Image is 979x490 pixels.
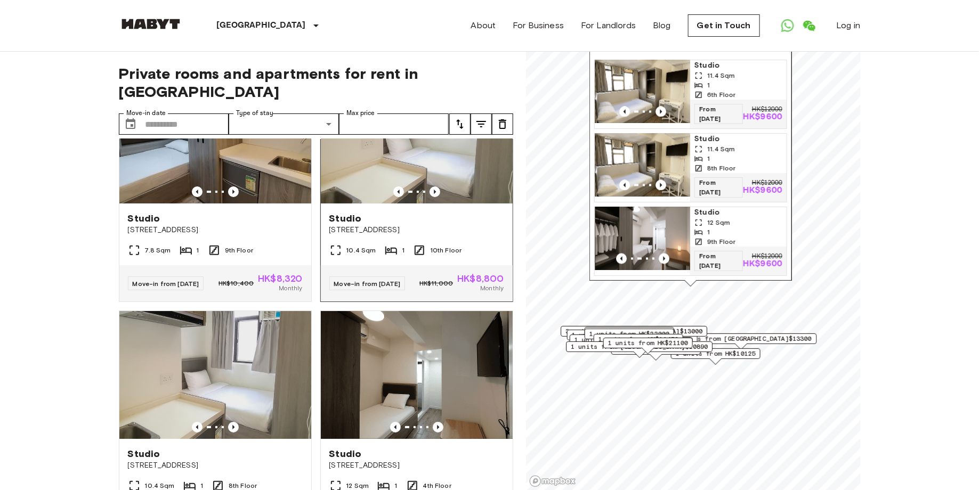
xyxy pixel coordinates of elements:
[128,212,160,225] span: Studio
[197,246,199,255] span: 1
[619,107,629,117] button: Previous image
[571,330,651,340] span: 1 units from HK$10650
[457,274,504,283] span: HK$8,800
[655,180,666,191] button: Previous image
[219,279,254,288] span: HK$10,400
[471,19,496,32] a: About
[561,326,707,342] div: Map marker
[752,107,782,113] p: HK$12000
[694,134,782,144] span: Studio
[192,186,203,197] button: Previous image
[666,333,816,350] div: Map marker
[329,447,362,460] span: Studio
[480,283,504,293] span: Monthly
[616,254,626,264] button: Previous image
[321,311,513,439] img: Marketing picture of unit HK-01-067-019-01
[653,19,671,32] a: Blog
[694,251,743,271] span: From [DATE]
[593,334,683,350] div: Map marker
[565,326,702,336] span: 3 units from [GEOGRAPHIC_DATA]$13000
[581,19,636,32] a: For Landlords
[279,283,302,293] span: Monthly
[707,144,735,154] span: 11.4 Sqm
[133,280,199,288] span: Move-in from [DATE]
[594,207,787,276] a: Previous imagePrevious imageStudio12 Sqm19th FloorFrom [DATE]HK$12000HK$9600
[777,15,798,36] a: Open WhatsApp
[584,327,674,344] div: Map marker
[334,280,401,288] span: Move-in from [DATE]
[694,104,743,124] span: From [DATE]
[595,134,690,197] img: Marketing picture of unit HK-01-067-049-01
[128,447,160,460] span: Studio
[594,60,787,129] a: Marketing picture of unit HK-01-067-031-01Previous imagePrevious imageStudio11.4 Sqm16th FloorFro...
[119,311,311,439] img: Marketing picture of unit HK-01-067-053-01
[513,19,564,32] a: For Business
[569,334,659,351] div: Map marker
[603,338,692,354] div: Map marker
[119,75,312,302] a: Marketing picture of unit HK-01-067-060-01Previous imagePrevious imageStudio[STREET_ADDRESS]7.8 S...
[329,460,504,471] span: [STREET_ADDRESS]
[752,254,782,260] p: HK$12000
[707,154,710,164] span: 1
[608,338,687,348] span: 1 units from HK$21100
[430,246,462,255] span: 10th Floor
[752,180,782,186] p: HK$12000
[619,180,629,191] button: Previous image
[567,330,656,346] div: Map marker
[707,71,735,80] span: 11.4 Sqm
[707,218,730,227] span: 12 Sqm
[120,113,141,135] button: Choose date
[574,335,654,345] span: 1 units from HK$11200
[390,422,401,432] button: Previous image
[602,337,692,354] div: Map marker
[742,260,782,268] p: HK$9600
[126,109,166,118] label: Move-in date
[694,207,782,218] span: Studio
[419,279,453,288] span: HK$11,000
[595,60,690,124] img: Marketing picture of unit HK-01-067-031-01
[321,76,513,203] img: Marketing picture of unit HK-01-067-071-01
[707,80,710,90] span: 1
[433,422,443,432] button: Previous image
[589,328,669,337] span: 2 units from HK$10170
[492,113,513,135] button: tune
[688,14,760,37] a: Get in Touch
[675,349,755,358] span: 1 units from HK$10125
[393,186,404,197] button: Previous image
[329,212,362,225] span: Studio
[694,177,743,198] span: From [DATE]
[258,274,302,283] span: HK$8,320
[225,246,253,255] span: 9th Floor
[471,113,492,135] button: tune
[798,15,820,36] a: Open WeChat
[402,246,404,255] span: 1
[217,19,306,32] p: [GEOGRAPHIC_DATA]
[742,186,782,195] p: HK$9600
[228,186,239,197] button: Previous image
[430,186,440,197] button: Previous image
[707,237,735,247] span: 9th Floor
[707,227,710,237] span: 1
[329,225,504,235] span: [STREET_ADDRESS]
[119,64,513,101] span: Private rooms and apartments for rent in [GEOGRAPHIC_DATA]
[670,334,812,344] span: 12 units from [GEOGRAPHIC_DATA]$13300
[128,460,303,471] span: [STREET_ADDRESS]
[128,225,303,235] span: [STREET_ADDRESS]
[566,341,713,358] div: Map marker
[670,348,760,365] div: Map marker
[449,113,471,135] button: tune
[589,14,792,287] div: Map marker
[707,164,735,173] span: 8th Floor
[119,76,311,203] img: Marketing picture of unit HK-01-067-060-01
[694,60,782,71] span: Studio
[658,254,669,264] button: Previous image
[837,19,861,32] a: Log in
[742,113,782,121] p: HK$9600
[707,90,735,100] span: 6th Floor
[598,334,678,344] span: 1 units from HK$11450
[320,75,513,302] a: Marketing picture of unit HK-01-067-071-01Previous imagePrevious imageStudio[STREET_ADDRESS]10.4 ...
[346,109,375,118] label: Max price
[236,109,273,118] label: Type of stay
[145,246,171,255] span: 7.8 Sqm
[655,107,666,117] button: Previous image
